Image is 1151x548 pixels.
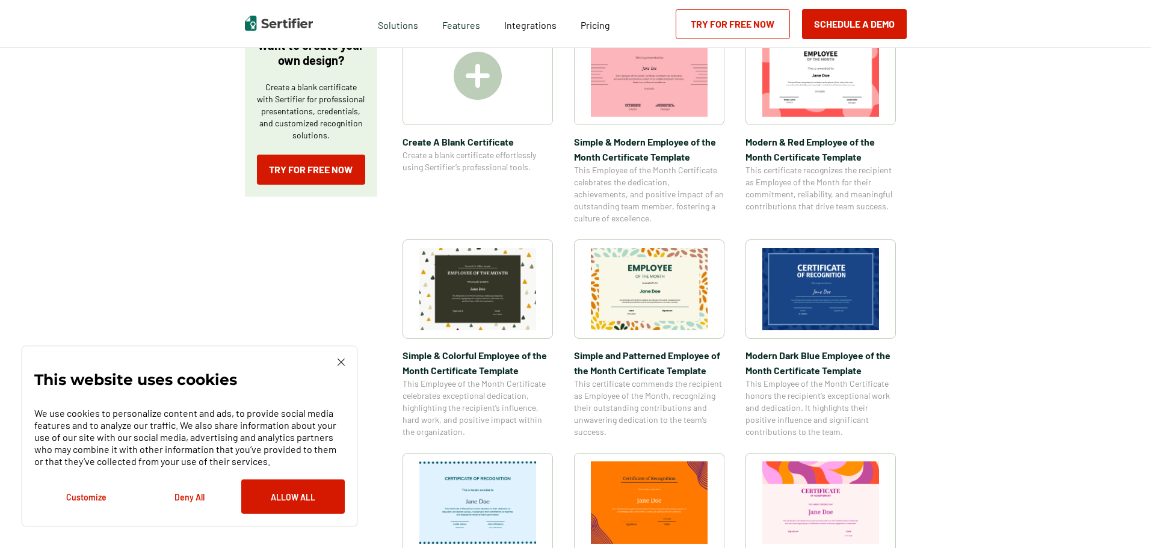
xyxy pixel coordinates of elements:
p: Create a blank certificate with Sertifier for professional presentations, credentials, and custom... [257,81,365,141]
button: Customize [34,479,138,514]
img: Create A Blank Certificate [454,52,502,100]
p: We use cookies to personalize content and ads, to provide social media features and to analyze ou... [34,407,345,467]
span: Create A Blank Certificate [403,134,553,149]
a: Try for Free Now [676,9,790,39]
span: Modern Dark Blue Employee of the Month Certificate Template [745,348,896,378]
img: Certificate of Recognition for Pastor [591,461,708,544]
span: This certificate recognizes the recipient as Employee of the Month for their commitment, reliabil... [745,164,896,212]
a: Simple and Patterned Employee of the Month Certificate TemplateSimple and Patterned Employee of t... [574,239,724,438]
span: Integrations [504,19,557,31]
button: Allow All [241,479,345,514]
span: Solutions [378,16,418,31]
a: Simple & Colorful Employee of the Month Certificate TemplateSimple & Colorful Employee of the Mon... [403,239,553,438]
span: Pricing [581,19,610,31]
span: Modern & Red Employee of the Month Certificate Template [745,134,896,164]
span: Simple and Patterned Employee of the Month Certificate Template [574,348,724,378]
img: Sertifier | Digital Credentialing Platform [245,16,313,31]
a: Try for Free Now [257,155,365,185]
span: This Employee of the Month Certificate honors the recipient’s exceptional work and dedication. It... [745,378,896,438]
p: Want to create your own design? [257,38,365,68]
p: This website uses cookies [34,374,237,386]
img: Cookie Popup Close [338,359,345,366]
a: Pricing [581,16,610,31]
img: Certificate of Achievement for Preschool Template [762,461,879,544]
a: Integrations [504,16,557,31]
iframe: Chat Widget [1091,490,1151,548]
span: This Employee of the Month Certificate celebrates exceptional dedication, highlighting the recipi... [403,378,553,438]
span: This certificate commends the recipient as Employee of the Month, recognizing their outstanding c... [574,378,724,438]
img: Simple & Modern Employee of the Month Certificate Template [591,34,708,117]
img: Modern Dark Blue Employee of the Month Certificate Template [762,248,879,330]
span: Simple & Modern Employee of the Month Certificate Template [574,134,724,164]
img: Certificate of Recognition for Teachers Template [419,461,536,544]
button: Deny All [138,479,241,514]
span: This Employee of the Month Certificate celebrates the dedication, achievements, and positive impa... [574,164,724,224]
button: Schedule a Demo [802,9,907,39]
span: Create a blank certificate effortlessly using Sertifier’s professional tools. [403,149,553,173]
a: Modern & Red Employee of the Month Certificate TemplateModern & Red Employee of the Month Certifi... [745,26,896,224]
img: Simple and Patterned Employee of the Month Certificate Template [591,248,708,330]
img: Simple & Colorful Employee of the Month Certificate Template [419,248,536,330]
span: Features [442,16,480,31]
a: Simple & Modern Employee of the Month Certificate TemplateSimple & Modern Employee of the Month C... [574,26,724,224]
span: Simple & Colorful Employee of the Month Certificate Template [403,348,553,378]
a: Modern Dark Blue Employee of the Month Certificate TemplateModern Dark Blue Employee of the Month... [745,239,896,438]
img: Modern & Red Employee of the Month Certificate Template [762,34,879,117]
